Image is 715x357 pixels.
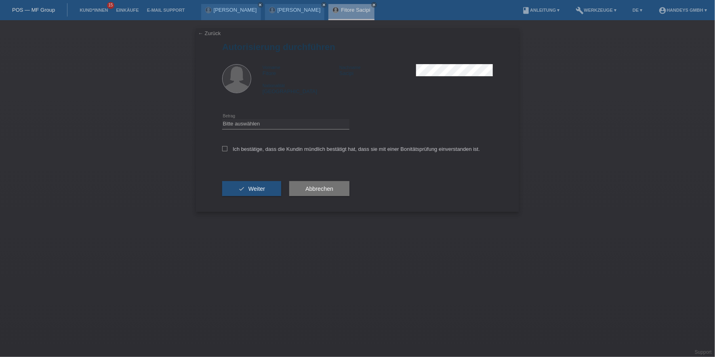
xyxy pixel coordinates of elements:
i: book [522,6,530,15]
a: bookAnleitung ▾ [518,8,564,13]
span: Nationalität [263,83,285,88]
i: account_circle [658,6,667,15]
span: Abbrechen [305,186,333,192]
a: E-Mail Support [143,8,189,13]
a: DE ▾ [629,8,646,13]
a: Support [695,349,712,355]
div: Sacipi [339,64,416,76]
div: Fitore [263,64,339,76]
div: [GEOGRAPHIC_DATA] [263,82,339,94]
h1: Autorisierung durchführen [222,42,493,52]
a: POS — MF Group [12,7,55,13]
a: Fitore Sacipi [341,7,370,13]
a: [PERSON_NAME] [278,7,321,13]
a: close [371,2,377,8]
i: check [238,186,245,192]
i: build [576,6,584,15]
a: close [321,2,327,8]
a: Kund*innen [76,8,112,13]
a: Einkäufe [112,8,143,13]
a: ← Zurück [198,30,221,36]
a: account_circleHandeys GmbH ▾ [654,8,711,13]
span: Vorname [263,65,280,70]
i: close [322,3,326,7]
a: [PERSON_NAME] [214,7,257,13]
a: close [258,2,263,8]
button: Abbrechen [289,181,349,196]
span: Weiter [248,186,265,192]
span: Nachname [339,65,361,70]
i: close [259,3,263,7]
i: close [372,3,376,7]
label: Ich bestätige, dass die Kundin mündlich bestätigt hat, dass sie mit einer Bonitätsprüfung einvers... [222,146,480,152]
button: check Weiter [222,181,281,196]
a: buildWerkzeuge ▾ [572,8,621,13]
span: 15 [107,2,114,9]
